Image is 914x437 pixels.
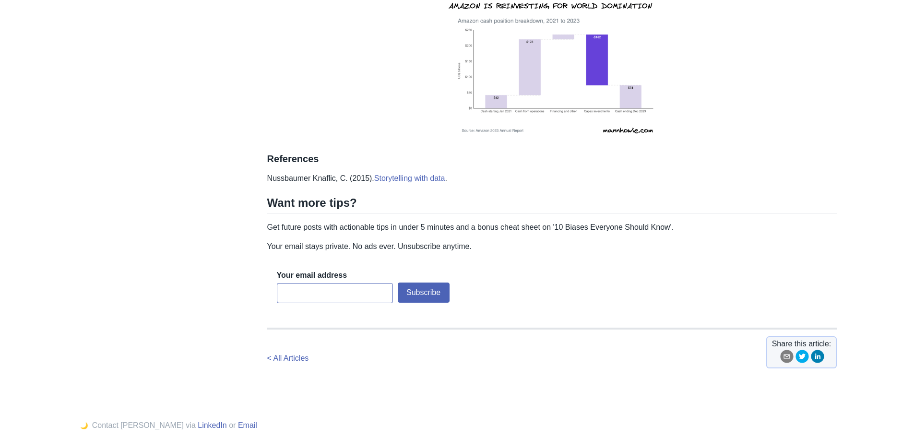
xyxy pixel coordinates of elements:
[795,350,809,366] button: twitter
[92,421,196,429] span: Contact [PERSON_NAME] via
[267,173,837,184] p: Nussbaumer Knaflic, C. (2015). .
[811,350,824,366] button: linkedin
[780,350,794,366] button: email
[77,422,91,430] button: 🌙
[238,421,257,429] a: Email
[267,241,837,252] p: Your email stays private. No ads ever. Unsubscribe anytime.
[267,196,837,214] h2: Want more tips?
[772,338,831,350] span: Share this article:
[398,283,450,303] button: Subscribe
[198,421,227,429] a: LinkedIn
[277,270,347,281] label: Your email address
[267,153,837,165] h3: References
[267,354,309,362] a: < All Articles
[229,421,236,429] span: or
[267,222,837,233] p: Get future posts with actionable tips in under 5 minutes and a bonus cheat sheet on '10 Biases Ev...
[374,174,445,182] a: Storytelling with data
